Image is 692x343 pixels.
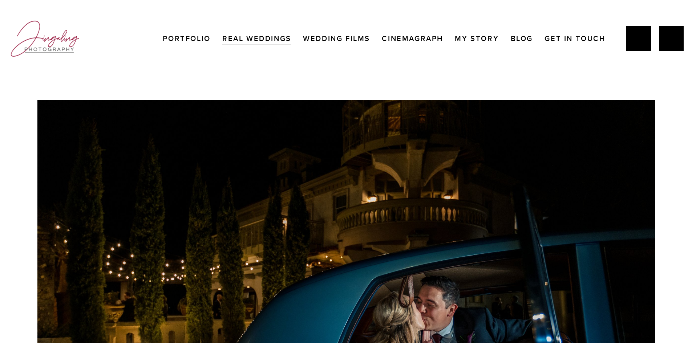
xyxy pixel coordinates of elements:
[222,31,291,46] a: Real Weddings
[659,26,684,51] a: Instagram
[8,17,82,60] img: Jingaling Photography
[382,31,443,46] a: Cinemagraph
[626,26,651,51] a: Jing Yang
[303,31,370,46] a: Wedding Films
[455,31,499,46] a: My Story
[163,31,210,46] a: Portfolio
[511,31,533,46] a: Blog
[545,31,605,46] a: Get In Touch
